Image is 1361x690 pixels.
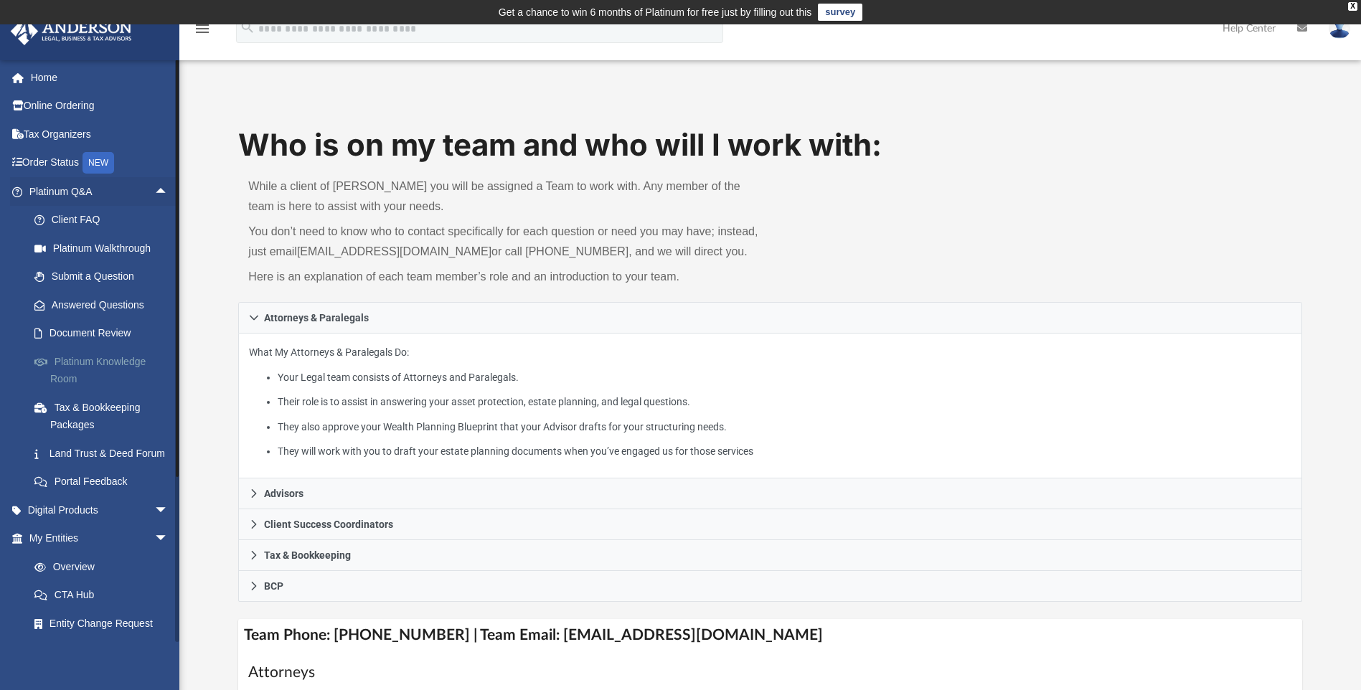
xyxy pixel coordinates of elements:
div: Get a chance to win 6 months of Platinum for free just by filling out this [499,4,812,21]
p: While a client of [PERSON_NAME] you will be assigned a Team to work with. Any member of the team ... [248,176,760,217]
a: Submit a Question [20,263,190,291]
div: Attorneys & Paralegals [238,334,1301,479]
i: search [240,19,255,35]
a: Order StatusNEW [10,148,190,178]
a: Portal Feedback [20,468,190,496]
span: BCP [264,581,283,591]
p: What My Attorneys & Paralegals Do: [249,344,1291,460]
a: Binder Walkthrough [20,638,190,666]
img: Anderson Advisors Platinum Portal [6,17,136,45]
h4: Team Phone: [PHONE_NUMBER] | Team Email: [EMAIL_ADDRESS][DOMAIN_NAME] [238,619,1301,651]
a: survey [818,4,862,21]
span: Tax & Bookkeeping [264,550,351,560]
h1: Who is on my team and who will I work with: [238,124,1301,166]
a: Entity Change Request [20,609,190,638]
li: They will work with you to draft your estate planning documents when you’ve engaged us for those ... [278,443,1291,460]
a: Online Ordering [10,92,190,120]
h1: Attorneys [248,662,1291,683]
a: Platinum Walkthrough [20,234,190,263]
p: You don’t need to know who to contact specifically for each question or need you may have; instea... [248,222,760,262]
li: They also approve your Wealth Planning Blueprint that your Advisor drafts for your structuring ne... [278,418,1291,436]
a: Land Trust & Deed Forum [20,439,190,468]
i: menu [194,20,211,37]
a: Tax & Bookkeeping [238,540,1301,571]
a: Tax & Bookkeeping Packages [20,393,190,439]
a: Platinum Knowledge Room [20,347,190,393]
a: Document Review [20,319,190,348]
span: arrow_drop_up [154,177,183,207]
span: Attorneys & Paralegals [264,313,369,323]
a: BCP [238,571,1301,602]
a: Home [10,63,190,92]
span: arrow_drop_down [154,496,183,525]
span: Client Success Coordinators [264,519,393,529]
div: close [1348,2,1357,11]
a: Platinum Q&Aarrow_drop_up [10,177,190,206]
span: arrow_drop_down [154,524,183,554]
img: User Pic [1329,18,1350,39]
li: Your Legal team consists of Attorneys and Paralegals. [278,369,1291,387]
li: Their role is to assist in answering your asset protection, estate planning, and legal questions. [278,393,1291,411]
a: My Entitiesarrow_drop_down [10,524,190,553]
a: Digital Productsarrow_drop_down [10,496,190,524]
div: NEW [83,152,114,174]
p: Here is an explanation of each team member’s role and an introduction to your team. [248,267,760,287]
a: [EMAIL_ADDRESS][DOMAIN_NAME] [297,245,491,257]
a: Answered Questions [20,290,190,319]
a: Tax Organizers [10,120,190,148]
a: Advisors [238,478,1301,509]
a: Attorneys & Paralegals [238,302,1301,334]
span: Advisors [264,488,303,498]
a: Client Success Coordinators [238,509,1301,540]
a: CTA Hub [20,581,190,610]
a: menu [194,27,211,37]
a: Overview [20,552,190,581]
a: Client FAQ [20,206,190,235]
